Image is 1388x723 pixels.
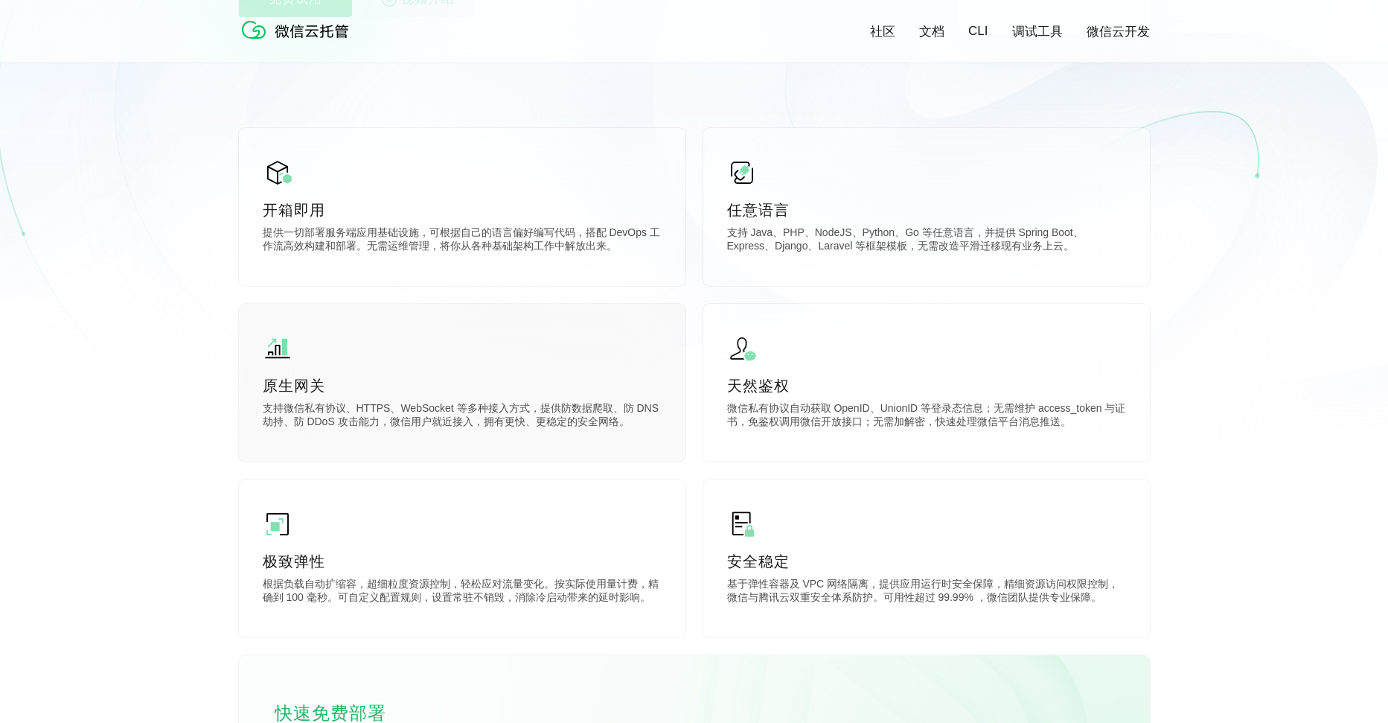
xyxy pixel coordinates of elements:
[263,375,662,396] p: 原生网关
[870,23,895,40] a: 社区
[727,578,1126,608] p: 基于弹性容器及 VPC 网络隔离，提供应用运行时安全保障，精细资源访问权限控制，微信与腾讯云双重安全体系防护。可用性超过 99.99% ，微信团队提供专业保障。
[239,15,358,45] img: 微信云托管
[727,551,1126,572] p: 安全稳定
[263,578,662,608] p: 根据负载自动扩缩容，超细粒度资源控制，轻松应对流量变化。按实际使用量计费，精确到 100 毫秒。可自定义配置规则，设置常驻不销毁，消除冷启动带来的延时影响。
[727,226,1126,256] p: 支持 Java、PHP、NodeJS、Python、Go 等任意语言，并提供 Spring Boot、Express、Django、Laravel 等框架模板，无需改造平滑迁移现有业务上云。
[1087,23,1150,40] a: 微信云开发
[727,375,1126,396] p: 天然鉴权
[919,23,944,40] a: 文档
[263,226,662,256] p: 提供一切部署服务端应用基础设施，可根据自己的语言偏好编写代码，搭配 DevOps 工作流高效构建和部署。无需运维管理，将你从各种基础架构工作中解放出来。
[1012,23,1063,40] a: 调试工具
[263,551,662,572] p: 极致弹性
[968,24,988,39] a: CLI
[727,402,1126,432] p: 微信私有协议自动获取 OpenID、UnionID 等登录态信息；无需维护 access_token 与证书，免鉴权调用微信开放接口；无需加解密，快速处理微信平台消息推送。
[263,402,662,432] p: 支持微信私有协议、HTTPS、WebSocket 等多种接入方式，提供防数据爬取、防 DNS 劫持、防 DDoS 攻击能力，微信用户就近接入，拥有更快、更稳定的安全网络。
[263,200,662,220] p: 开箱即用
[239,34,358,47] a: 微信云托管
[727,200,1126,220] p: 任意语言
